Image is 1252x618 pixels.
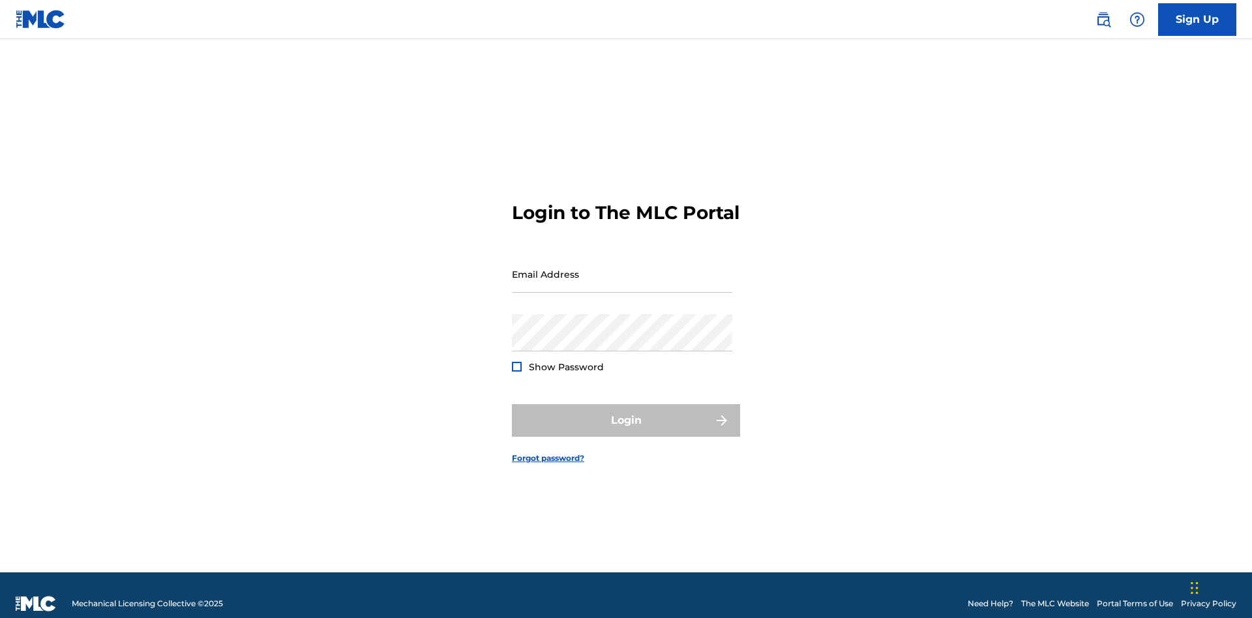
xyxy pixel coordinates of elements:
[1187,555,1252,618] iframe: Chat Widget
[1191,568,1199,608] div: Drag
[1090,7,1116,33] a: Public Search
[1097,598,1173,610] a: Portal Terms of Use
[1129,12,1145,27] img: help
[529,361,604,373] span: Show Password
[1181,598,1236,610] a: Privacy Policy
[72,598,223,610] span: Mechanical Licensing Collective © 2025
[1158,3,1236,36] a: Sign Up
[1124,7,1150,33] div: Help
[1095,12,1111,27] img: search
[16,596,56,611] img: logo
[512,452,584,464] a: Forgot password?
[16,10,66,29] img: MLC Logo
[968,598,1013,610] a: Need Help?
[512,201,739,224] h3: Login to The MLC Portal
[1021,598,1089,610] a: The MLC Website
